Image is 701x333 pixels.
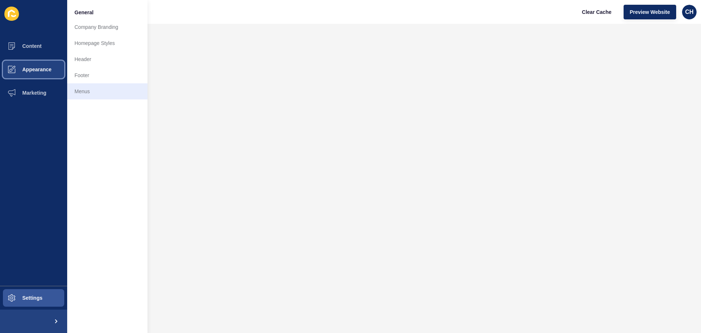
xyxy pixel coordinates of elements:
span: General [74,9,93,16]
a: Menus [67,83,148,99]
span: Preview Website [630,8,670,16]
a: Company Branding [67,19,148,35]
button: Clear Cache [576,5,618,19]
iframe: To enrich screen reader interactions, please activate Accessibility in Grammarly extension settings [23,24,701,333]
a: Footer [67,67,148,83]
span: CH [685,8,693,16]
button: Preview Website [624,5,676,19]
a: Homepage Styles [67,35,148,51]
span: Clear Cache [582,8,612,16]
a: Header [67,51,148,67]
